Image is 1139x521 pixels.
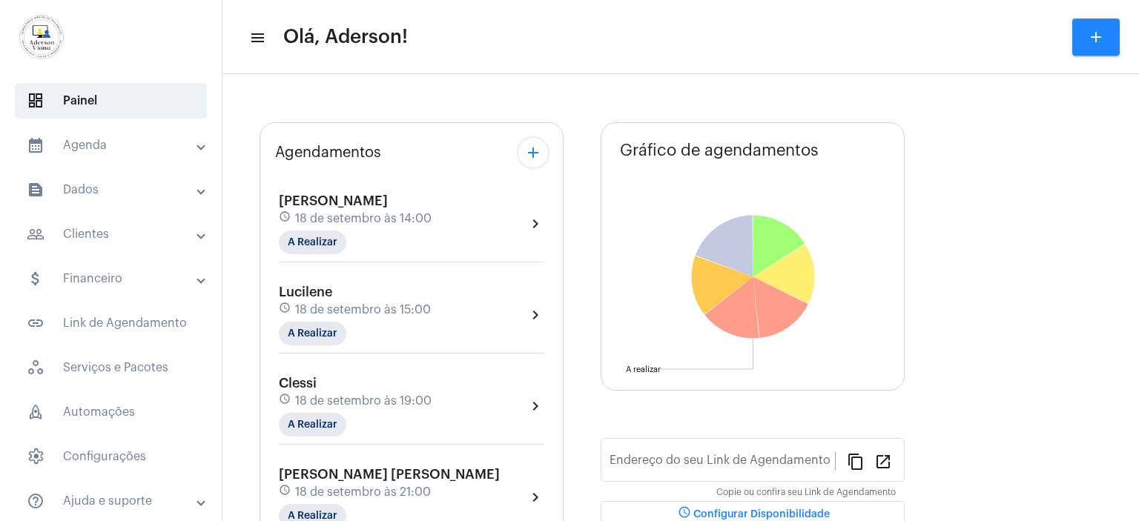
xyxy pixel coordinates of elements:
[295,303,431,316] span: 18 de setembro às 15:00
[27,181,44,199] mat-icon: sidenav icon
[15,83,207,119] span: Painel
[27,270,198,288] mat-panel-title: Financeiro
[524,144,542,162] mat-icon: add
[279,210,292,227] mat-icon: schedule
[15,394,207,430] span: Automações
[27,136,44,154] mat-icon: sidenav icon
[847,452,865,470] mat-icon: content_copy
[279,302,292,318] mat-icon: schedule
[249,29,264,47] mat-icon: sidenav icon
[295,394,432,408] span: 18 de setembro às 19:00
[279,468,500,481] span: [PERSON_NAME] [PERSON_NAME]
[279,194,388,208] span: [PERSON_NAME]
[9,127,222,163] mat-expansion-panel-header: sidenav iconAgenda
[526,306,544,324] mat-icon: chevron_right
[295,212,432,225] span: 18 de setembro às 14:00
[27,403,44,421] span: sidenav icon
[526,488,544,506] mat-icon: chevron_right
[9,216,222,252] mat-expansion-panel-header: sidenav iconClientes
[27,92,44,110] span: sidenav icon
[283,25,408,49] span: Olá, Aderson!
[295,485,431,499] span: 18 de setembro às 21:00
[12,7,71,67] img: d7e3195d-0907-1efa-a796-b593d293ae59.png
[27,181,198,199] mat-panel-title: Dados
[27,448,44,465] span: sidenav icon
[9,261,222,296] mat-expansion-panel-header: sidenav iconFinanceiro
[279,413,346,437] mat-chip: A Realizar
[15,439,207,474] span: Configurações
[279,322,346,345] mat-chip: A Realizar
[526,215,544,233] mat-icon: chevron_right
[874,452,892,470] mat-icon: open_in_new
[1087,28,1105,46] mat-icon: add
[279,376,317,390] span: Clessi
[716,488,896,498] mat-hint: Copie ou confira seu Link de Agendamento
[9,172,222,208] mat-expansion-panel-header: sidenav iconDados
[15,350,207,385] span: Serviços e Pacotes
[27,359,44,376] span: sidenav icon
[620,142,819,159] span: Gráfico de agendamentos
[27,492,198,510] mat-panel-title: Ajuda e suporte
[27,270,44,288] mat-icon: sidenav icon
[526,397,544,415] mat-icon: chevron_right
[676,509,830,520] span: Configurar Disponibilidade
[27,225,198,243] mat-panel-title: Clientes
[27,314,44,332] mat-icon: sidenav icon
[27,136,198,154] mat-panel-title: Agenda
[610,457,835,470] input: Link
[279,393,292,409] mat-icon: schedule
[279,484,292,500] mat-icon: schedule
[275,145,381,161] span: Agendamentos
[27,492,44,510] mat-icon: sidenav icon
[279,230,346,254] mat-chip: A Realizar
[15,305,207,341] span: Link de Agendamento
[27,225,44,243] mat-icon: sidenav icon
[626,365,661,374] text: A realizar
[279,285,332,299] span: Lucilene
[9,483,222,519] mat-expansion-panel-header: sidenav iconAjuda e suporte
